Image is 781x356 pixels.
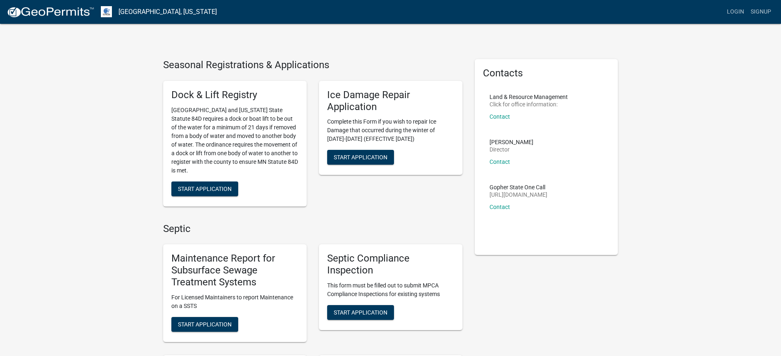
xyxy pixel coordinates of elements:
p: Director [490,147,533,152]
p: Complete this Form if you wish to repair Ice Damage that occurred during the winter of [DATE]-[DA... [327,117,454,143]
h4: Seasonal Registrations & Applications [163,59,462,71]
a: Signup [747,4,774,20]
img: Otter Tail County, Minnesota [101,6,112,17]
p: [URL][DOMAIN_NAME] [490,192,547,198]
p: [GEOGRAPHIC_DATA] and [US_STATE] State Statute 84D requires a dock or boat lift to be out of the ... [171,106,298,175]
a: Contact [490,204,510,210]
span: Start Application [178,321,232,327]
span: Start Application [334,154,387,161]
a: Contact [490,113,510,120]
h5: Maintenance Report for Subsurface Sewage Treatment Systems [171,253,298,288]
a: Login [724,4,747,20]
p: [PERSON_NAME] [490,139,533,145]
h4: Septic [163,223,462,235]
span: Start Application [334,309,387,315]
button: Start Application [327,150,394,165]
p: For Licensed Maintainers to report Maintenance on a SSTS [171,293,298,310]
p: Land & Resource Management [490,94,568,100]
button: Start Application [171,317,238,332]
button: Start Application [327,305,394,320]
p: This form must be filled out to submit MPCA Compliance Inspections for existing systems [327,281,454,299]
p: Click for office information: [490,101,568,107]
h5: Ice Damage Repair Application [327,89,454,113]
a: [GEOGRAPHIC_DATA], [US_STATE] [118,5,217,19]
a: Contact [490,158,510,165]
button: Start Application [171,181,238,196]
p: Gopher State One Call [490,184,547,190]
span: Start Application [178,185,232,192]
h5: Septic Compliance Inspection [327,253,454,276]
h5: Contacts [483,67,610,79]
h5: Dock & Lift Registry [171,89,298,101]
